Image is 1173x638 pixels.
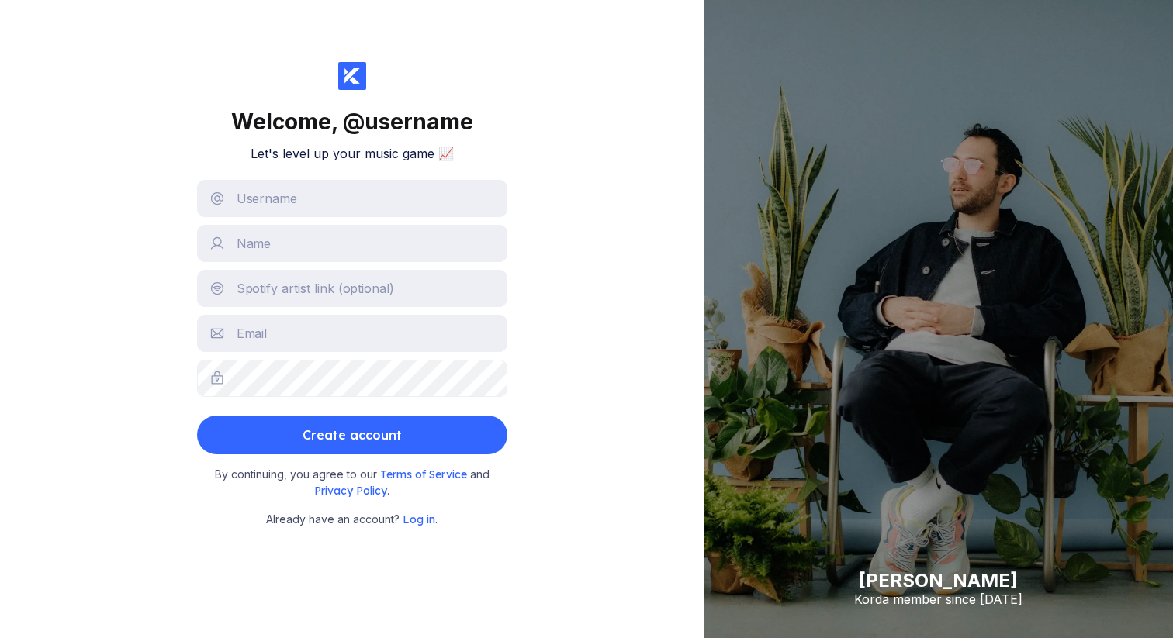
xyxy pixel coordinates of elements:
h2: Let's level up your music game 📈 [251,146,454,161]
input: Email [197,315,507,352]
span: Privacy Policy [314,484,387,498]
input: Name [197,225,507,262]
div: Welcome, [231,109,473,135]
a: Log in [403,512,435,526]
span: Log in [403,512,435,526]
a: Privacy Policy [314,484,387,497]
small: By continuing, you agree to our and . [205,467,500,498]
span: @ [343,109,365,135]
button: Create account [197,416,507,454]
input: Spotify artist link (optional) [197,270,507,307]
div: Korda member since [DATE] [854,591,1022,607]
small: Already have an account? . [266,511,438,528]
div: Create account [303,419,402,450]
div: [PERSON_NAME] [854,569,1022,591]
span: username [365,109,473,135]
span: Terms of Service [380,467,470,481]
a: Terms of Service [380,467,470,481]
input: Username [197,180,507,217]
